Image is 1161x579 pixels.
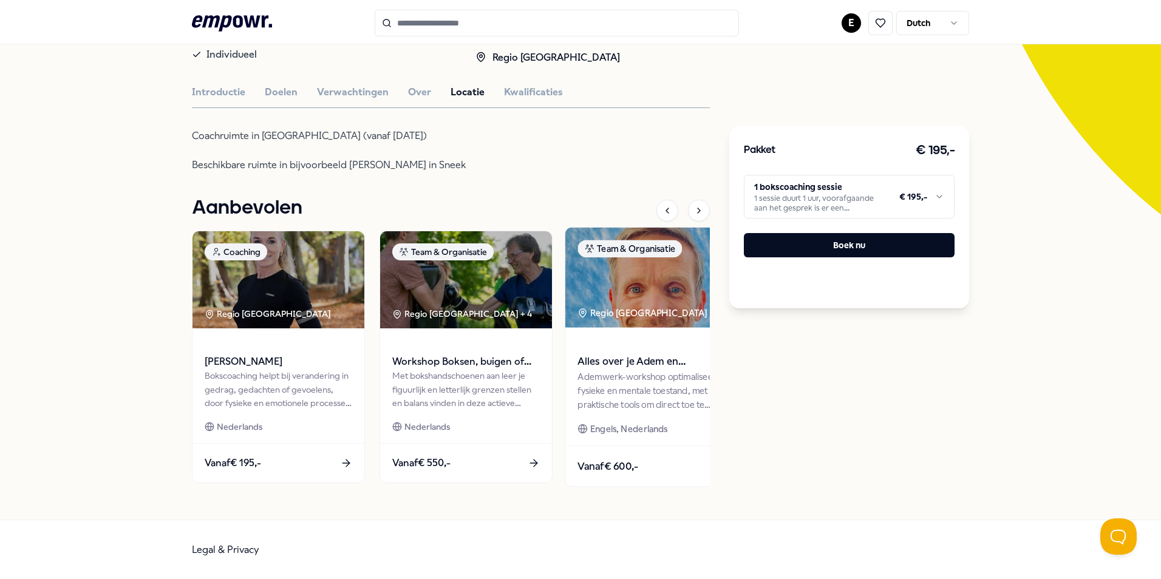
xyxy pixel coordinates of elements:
[392,307,532,320] div: Regio [GEOGRAPHIC_DATA] + 4
[265,84,298,100] button: Doelen
[217,420,262,433] span: Nederlands
[916,141,955,160] h3: € 195,-
[451,84,485,100] button: Locatie
[375,10,739,36] input: Search for products, categories or subcategories
[380,231,553,483] a: package imageTeam & OrganisatieRegio [GEOGRAPHIC_DATA] + 4Workshop Boksen, buigen of barsten?Met ...
[1100,518,1137,555] iframe: Help Scout Beacon - Open
[392,455,451,471] span: Vanaf € 550,-
[317,84,389,100] button: Verwachtingen
[380,231,552,328] img: package image
[744,233,955,257] button: Boek nu
[842,13,861,33] button: E
[577,354,729,370] span: Alles over je Adem en periodieke lessen
[392,243,494,260] div: Team & Organisatie
[205,354,352,370] span: [PERSON_NAME]
[205,455,261,471] span: Vanaf € 195,-
[577,370,729,411] div: Ademwerk-workshop optimaliseert fysieke en mentale toestand, met praktische tools om direct toe t...
[192,231,364,328] img: package image
[192,544,259,555] a: Legal & Privacy
[565,227,742,327] img: package image
[577,306,721,320] div: Regio [GEOGRAPHIC_DATA] + 3
[206,46,257,63] span: Individueel
[504,84,563,100] button: Kwalificaties
[392,369,540,410] div: Met bokshandschoenen aan leer je figuurlijk en letterlijk grenzen stellen en balans vinden in dez...
[392,354,540,370] span: Workshop Boksen, buigen of barsten?
[590,422,668,436] span: Engels, Nederlands
[577,458,638,474] span: Vanaf € 600,-
[192,84,245,100] button: Introductie
[577,240,682,257] div: Team & Organisatie
[404,420,450,433] span: Nederlands
[205,369,352,410] div: Bokscoaching helpt bij verandering in gedrag, gedachten of gevoelens, door fysieke en emotionele ...
[192,231,365,483] a: package imageCoachingRegio [GEOGRAPHIC_DATA] [PERSON_NAME]Bokscoaching helpt bij verandering in g...
[205,243,267,260] div: Coaching
[565,226,743,487] a: package imageTeam & OrganisatieRegio [GEOGRAPHIC_DATA] + 3Alles over je Adem en periodieke lessen...
[192,127,587,144] p: Coachruimte in [GEOGRAPHIC_DATA] (vanaf [DATE])
[192,193,302,223] h1: Aanbevolen
[205,307,333,320] div: Regio [GEOGRAPHIC_DATA]
[475,50,620,66] div: Regio [GEOGRAPHIC_DATA]
[408,84,431,100] button: Over
[192,157,587,174] p: Beschikbare ruimte in bijvoorbeeld [PERSON_NAME] in Sneek
[744,143,775,158] h3: Pakket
